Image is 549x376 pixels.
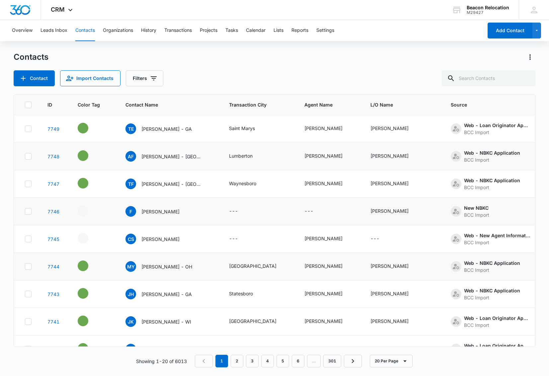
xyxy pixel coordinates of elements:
[464,184,520,191] div: BCC Import
[229,235,250,243] div: Transaction City - - Select to Edit Field
[51,6,65,13] span: CRM
[126,70,163,86] button: Filters
[464,266,520,273] div: BCC Import
[229,207,238,215] div: ---
[464,149,520,156] div: Web - NBKC Application
[370,290,421,298] div: L/O Name - Paul Brown - Select to Edit Field
[304,152,354,160] div: Agent Name - Omar Din - Select to Edit Field
[125,151,136,162] span: AF
[229,290,265,298] div: Transaction City - Statesboro - Select to Edit Field
[442,70,535,86] input: Search Contacts
[141,153,201,160] p: [PERSON_NAME] - [GEOGRAPHIC_DATA]
[78,316,100,326] div: - - Select to Edit Field
[229,318,276,325] div: [GEOGRAPHIC_DATA]
[225,20,238,41] button: Tasks
[47,346,59,352] a: Navigate to contact details page for Victoria Kastelik - WV
[229,290,253,297] div: Statesboro
[464,129,530,136] div: BCC Import
[78,233,100,244] div: - - Select to Edit Field
[47,264,59,269] a: Navigate to contact details page for Michael Yancey - OH
[274,20,283,41] button: Lists
[103,20,133,41] button: Organizations
[47,101,52,108] span: ID
[451,232,542,246] div: Source - [object Object] - Select to Edit Field
[125,289,204,299] div: Contact Name - James Hinkel - GA - Select to Edit Field
[125,151,213,162] div: Contact Name - Alesia Franco - NJ - Select to Edit Field
[291,20,308,41] button: Reports
[370,125,421,133] div: L/O Name - Matthew Janke - Select to Edit Field
[370,318,409,325] div: [PERSON_NAME]
[464,122,530,129] div: Web - Loan Originator Application
[464,156,520,163] div: BCC Import
[231,355,243,367] a: Page 2
[304,180,343,187] div: [PERSON_NAME]
[304,345,343,352] div: [PERSON_NAME]
[141,291,192,298] p: [PERSON_NAME] - GA
[47,236,59,242] a: Navigate to contact details page for Caroline Schloesser
[261,355,274,367] a: Page 4
[78,123,100,133] div: - - Select to Edit Field
[125,261,204,272] div: Contact Name - Michael Yancey - OH - Select to Edit Field
[304,125,343,132] div: [PERSON_NAME]
[78,101,100,108] span: Color Tag
[316,20,334,41] button: Settings
[370,207,421,215] div: L/O Name - Alex McNamara - Select to Edit Field
[467,5,509,10] div: account name
[78,261,100,271] div: - - Select to Edit Field
[136,358,187,365] p: Showing 1-20 of 6013
[464,260,520,266] div: Web - NBKC Application
[323,355,341,367] a: Page 301
[451,260,532,273] div: Source - [object Object] - Select to Edit Field
[464,294,520,301] div: BCC Import
[229,125,267,133] div: Transaction City - Saint Marys - Select to Edit Field
[125,316,136,327] span: JK
[47,181,59,187] a: Navigate to contact details page for Tory Ferguson - VA
[12,20,33,41] button: Overview
[304,101,354,108] span: Agent Name
[141,236,180,243] p: [PERSON_NAME]
[451,122,542,136] div: Source - [object Object] - Select to Edit Field
[464,322,530,329] div: BCC Import
[292,355,304,367] a: Page 6
[47,291,59,297] a: Navigate to contact details page for James Hinkel - GA
[451,315,542,329] div: Source - [object Object] - Select to Edit Field
[47,126,59,132] a: Navigate to contact details page for Travis Esposito - GA
[370,235,391,243] div: L/O Name - - Select to Edit Field
[246,20,266,41] button: Calendar
[125,179,136,189] span: TF
[488,23,532,38] button: Add Contact
[304,290,354,298] div: Agent Name - Kayla O'Quinn - Select to Edit Field
[451,177,532,191] div: Source - [object Object] - Select to Edit Field
[125,234,192,244] div: Contact Name - Caroline Schloesser - Select to Edit Field
[75,20,95,41] button: Contacts
[370,235,379,243] div: ---
[370,152,409,159] div: [PERSON_NAME]
[370,180,409,187] div: [PERSON_NAME]
[40,20,67,41] button: Leads Inbox
[141,125,192,132] p: [PERSON_NAME] - GA
[370,101,435,108] span: L/O Name
[141,208,180,215] p: [PERSON_NAME]
[467,10,509,15] div: account id
[464,211,489,218] div: BCC Import
[464,315,530,322] div: Web - Loan Originator Application
[451,101,533,108] span: Source
[304,125,354,133] div: Agent Name - Patrick Davis II - Select to Edit Field
[370,180,421,188] div: L/O Name - Alex McNamara - Select to Edit Field
[229,318,288,326] div: Transaction City - SPRING VALLEY - Select to Edit Field
[304,180,354,188] div: Agent Name - Angelina Santus - Select to Edit Field
[125,123,204,134] div: Contact Name - Travis Esposito - GA - Select to Edit Field
[344,355,362,367] a: Next Page
[370,125,409,132] div: [PERSON_NAME]
[78,205,100,216] div: - - Select to Edit Field
[229,180,268,188] div: Transaction City - Waynesboro - Select to Edit Field
[304,207,313,215] div: ---
[78,178,100,188] div: - - Select to Edit Field
[370,345,421,353] div: L/O Name - Matthew Janke - Select to Edit Field
[304,263,354,270] div: Agent Name - Amy Floran - Select to Edit Field
[304,235,343,242] div: [PERSON_NAME]
[370,263,409,269] div: [PERSON_NAME]
[229,152,265,160] div: Transaction City - Lumberton - Select to Edit Field
[370,207,409,214] div: [PERSON_NAME]
[229,125,255,132] div: Saint Marys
